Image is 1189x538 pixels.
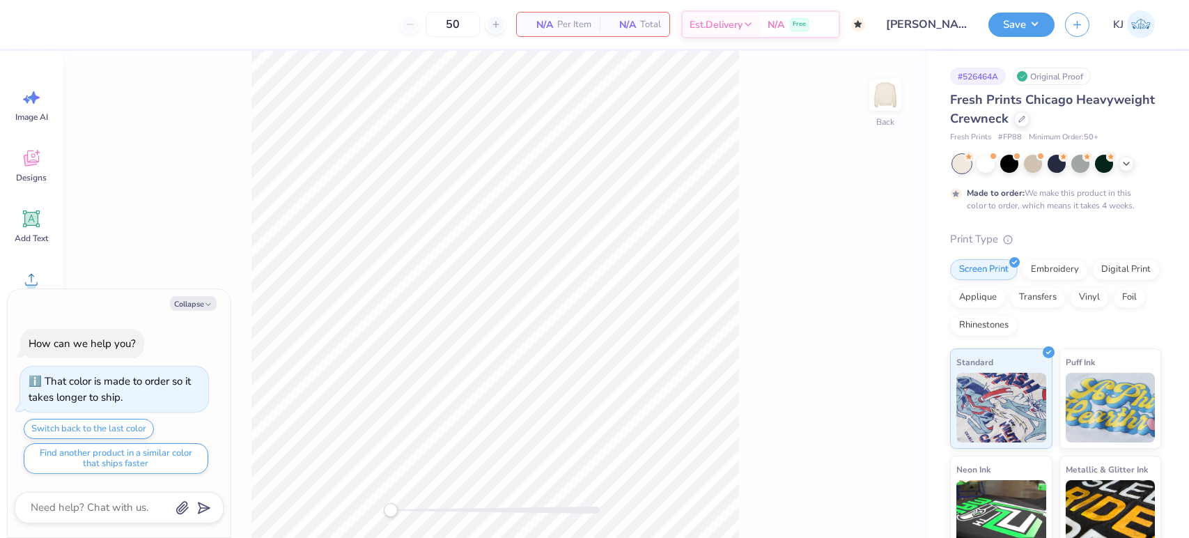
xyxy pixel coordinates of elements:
[950,259,1018,280] div: Screen Print
[426,12,480,37] input: – –
[1029,132,1098,144] span: Minimum Order: 50 +
[557,17,591,32] span: Per Item
[876,116,894,128] div: Back
[690,17,743,32] span: Est. Delivery
[1010,287,1066,308] div: Transfers
[15,233,48,244] span: Add Text
[24,443,208,474] button: Find another product in a similar color that ships faster
[956,462,990,477] span: Neon Ink
[1066,462,1148,477] span: Metallic & Glitter Ink
[871,81,899,109] img: Back
[1113,287,1146,308] div: Foil
[988,13,1055,37] button: Save
[1070,287,1109,308] div: Vinyl
[24,419,154,439] button: Switch back to the last color
[16,172,47,183] span: Designs
[956,355,993,369] span: Standard
[967,187,1138,212] div: We make this product in this color to order, which means it takes 4 weeks.
[1066,373,1156,443] img: Puff Ink
[1113,17,1124,33] span: KJ
[1092,259,1160,280] div: Digital Print
[608,17,636,32] span: N/A
[950,231,1161,247] div: Print Type
[956,373,1046,443] img: Standard
[1022,259,1088,280] div: Embroidery
[170,296,217,311] button: Collapse
[876,10,978,38] input: Untitled Design
[768,17,784,32] span: N/A
[950,68,1006,85] div: # 526464A
[950,132,991,144] span: Fresh Prints
[525,17,553,32] span: N/A
[967,187,1025,199] strong: Made to order:
[384,503,398,517] div: Accessibility label
[950,91,1155,127] span: Fresh Prints Chicago Heavyweight Crewneck
[29,374,191,404] div: That color is made to order so it takes longer to ship.
[950,287,1006,308] div: Applique
[998,132,1022,144] span: # FP88
[950,315,1018,336] div: Rhinestones
[640,17,661,32] span: Total
[29,337,136,351] div: How can we help you?
[15,112,48,123] span: Image AI
[793,20,806,29] span: Free
[1066,355,1095,369] span: Puff Ink
[1127,10,1155,38] img: Kendra Jingco
[1013,68,1091,85] div: Original Proof
[1107,10,1161,38] a: KJ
